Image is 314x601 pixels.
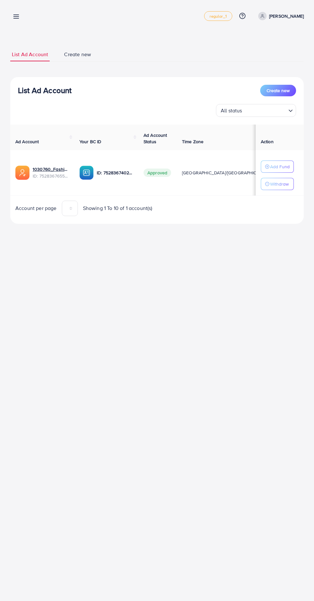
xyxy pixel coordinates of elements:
span: regular_1 [210,14,227,18]
span: Approved [144,169,171,177]
p: Withdraw [270,180,289,188]
span: Create new [64,51,91,58]
div: Search for option [216,104,296,117]
img: ic-ads-acc.e4c84228.svg [15,166,29,180]
h3: List Ad Account [18,86,71,95]
a: 1030760_Fashion Rose_1752834697540 [33,166,69,172]
button: Add Fund [261,161,294,173]
span: List Ad Account [12,51,48,58]
span: Ad Account Status [144,132,167,145]
button: Create new [260,85,296,96]
span: Your BC ID [79,138,102,145]
button: Withdraw [261,178,294,190]
div: <span class='underline'>1030760_Fashion Rose_1752834697540</span></br>7528367655024508945 [33,166,69,179]
span: Time Zone [182,138,203,145]
p: ID: 7528367402921476112 [97,169,133,177]
span: Action [261,138,274,145]
span: Create new [267,87,290,94]
p: Add Fund [270,163,290,170]
span: All status [219,106,244,115]
input: Search for option [244,105,286,115]
a: regular_1 [204,11,232,21]
img: ic-ba-acc.ded83a64.svg [79,166,94,180]
span: Ad Account [15,138,39,145]
span: [GEOGRAPHIC_DATA]/[GEOGRAPHIC_DATA] [182,170,271,176]
span: Showing 1 To 10 of 1 account(s) [83,205,153,212]
span: Account per page [15,205,57,212]
a: [PERSON_NAME] [256,12,304,20]
p: [PERSON_NAME] [269,12,304,20]
span: ID: 7528367655024508945 [33,173,69,179]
